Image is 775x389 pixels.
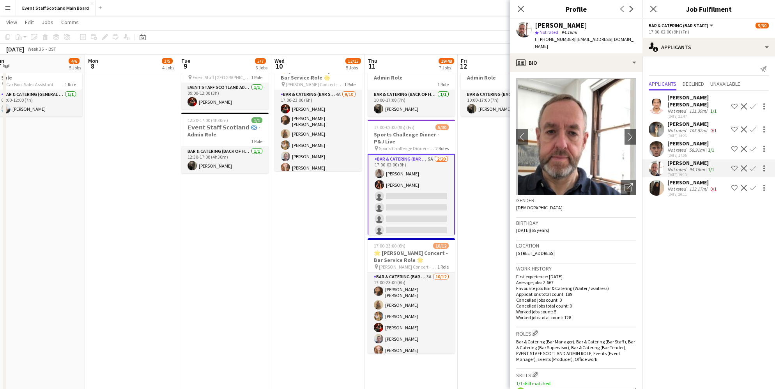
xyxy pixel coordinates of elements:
div: [PERSON_NAME] [667,179,718,186]
app-card-role: Bar & Catering (Bar Staff)4A9/1017:00-23:00 (6h)[PERSON_NAME][PERSON_NAME] [PERSON_NAME][PERSON_N... [274,90,362,221]
app-card-role: Bar & Catering (Back of House)1/110:00-17:00 (7h)[PERSON_NAME] [368,90,455,117]
span: 11 [366,62,377,71]
span: 1 Role [437,264,449,270]
span: View [6,19,17,26]
span: Declined [683,81,704,87]
a: View [3,17,20,27]
span: 17:00-23:00 (6h) [374,243,405,249]
span: 1 Role [251,74,262,80]
span: 9 [180,62,190,71]
h3: 𝗘𝘃𝗲𝗻𝘁 𝗦𝘁𝗮𝗳𝗳 𝗦𝗰𝗼𝘁𝗹𝗮𝗻𝗱 🏴󠁧󠁢󠁳󠁣󠁴󠁿 - Admin Role [181,124,269,138]
span: 4/6 [69,58,80,64]
h3: 🌟 [PERSON_NAME] Concert - Bar Service Role 🌟 [368,249,455,263]
h3: Skills [516,371,636,379]
div: Not rated [667,166,688,172]
div: [PERSON_NAME] [667,159,716,166]
div: 17:00-02:00 (9h) (Fri) [649,29,769,35]
h3: Location [516,242,636,249]
span: 12:30-17:00 (4h30m) [188,117,228,123]
div: 6 Jobs [255,65,267,71]
app-job-card: 10:00-17:00 (7h)1/1𝗘𝘃𝗲𝗻𝘁 𝗦𝘁𝗮𝗳𝗳 𝗦𝗰𝗼𝘁𝗹𝗮𝗻𝗱 🏴󠁧󠁢󠁳󠁣󠁴󠁿 - Admin Role1 RoleBar & Catering (Back of House)1... [368,56,455,117]
div: 17:00-23:00 (6h)10/12🌟 [PERSON_NAME] Concert - Bar Service Role 🌟 [PERSON_NAME] Concert - P&J Liv... [368,238,455,354]
span: Fri [461,57,467,64]
span: [PERSON_NAME] Concert - P&J Live [286,81,344,87]
h3: Roles [516,329,636,337]
div: 5 Jobs [69,65,81,71]
div: Not rated [667,127,688,133]
button: Bar & Catering (Bar Staff) [649,23,715,28]
span: 10 [273,62,285,71]
h3: 𝗘𝘃𝗲𝗻𝘁 𝗦𝘁𝗮𝗳𝗳 𝗦𝗰𝗼𝘁𝗹𝗮𝗻𝗱 🏴󠁧󠁢󠁳󠁣󠁴󠁿 - Admin Role [368,67,455,81]
div: 7 Jobs [439,65,454,71]
span: 3/5 [162,58,173,64]
div: [PERSON_NAME] [535,22,587,29]
h3: Gender [516,197,636,204]
span: 1 Role [344,81,356,87]
div: Bio [510,53,642,72]
div: [DATE] 21:47 [667,114,728,119]
span: 1/1 [251,117,262,123]
div: Not rated [667,147,688,153]
span: 19/48 [439,58,454,64]
p: Worked jobs count: 5 [516,309,636,315]
span: Wed [274,57,285,64]
span: Jobs [42,19,53,26]
div: 105.82mi [688,127,709,133]
h3: 🌟 [PERSON_NAME] Concert - Bar Service Role 🌟 [274,67,362,81]
span: Tue [181,57,190,64]
div: Open photos pop-in [621,180,636,195]
span: 12 [460,62,467,71]
p: Favourite job: Bar & Catering (Waiter / waitress) [516,285,636,291]
div: 94.16mi [688,166,706,172]
span: 1 Role [65,81,76,87]
span: Car Boot Sales Assistant [6,81,53,87]
span: | [EMAIL_ADDRESS][DOMAIN_NAME] [535,36,633,49]
app-job-card: 12:30-17:00 (4h30m)1/1𝗘𝘃𝗲𝗻𝘁 𝗦𝘁𝗮𝗳𝗳 𝗦𝗰𝗼𝘁𝗹𝗮𝗻𝗱 🏴󠁧󠁢󠁳󠁣󠁴󠁿 - Admin Role1 RoleBar & Catering (Back of Hous... [181,113,269,173]
div: [DATE] 19:13 [667,172,716,177]
span: [DATE] (65 years) [516,227,549,233]
div: 123.17mi [688,186,709,192]
span: 94.16mi [560,29,579,35]
span: Unavailable [710,81,740,87]
span: t. [PHONE_NUMBER] [535,36,575,42]
div: Not rated [667,108,688,114]
div: 5 Jobs [346,65,361,71]
p: 1/1 skill matched [516,380,636,386]
span: [STREET_ADDRESS] [516,250,555,256]
app-job-card: 10:00-17:00 (7h)1/1𝗘𝘃𝗲𝗻𝘁 𝗦𝘁𝗮𝗳𝗳 𝗦𝗰𝗼𝘁𝗹𝗮𝗻𝗱 🏴󠁧󠁢󠁳󠁣󠁴󠁿 - Admin Role1 RoleBar & Catering (Back of House)1... [461,56,548,117]
h3: Job Fulfilment [642,4,775,14]
h3: Work history [516,265,636,272]
p: Average jobs: 2.667 [516,279,636,285]
span: Applicants [649,81,676,87]
p: Applications total count: 189 [516,291,636,297]
span: [DEMOGRAPHIC_DATA] [516,205,563,210]
a: Comms [58,17,82,27]
app-job-card: 09:00-12:00 (3h)1/1ESS Event Staff [GEOGRAPHIC_DATA] - ESS1 RoleEVENT STAFF SCOTLAND ADMIN ROLE1/... [181,56,269,110]
span: 8 [87,62,98,71]
div: Not rated [667,186,688,192]
div: 4 Jobs [162,65,174,71]
h3: Sports Challenge Dinner - P&J Live [368,131,455,145]
app-skills-label: 0/1 [710,127,717,133]
div: [DATE] 20:11 [667,192,718,197]
app-skills-label: 1/1 [710,108,717,114]
span: Mon [88,57,98,64]
div: [PERSON_NAME] [667,120,718,127]
div: BST [48,46,56,52]
div: [PERSON_NAME] [PERSON_NAME] [667,94,728,108]
img: Crew avatar or photo [516,78,636,195]
span: 2 Roles [435,145,449,151]
span: Bar & Catering (Bar Staff) [649,23,708,28]
span: Event Staff [GEOGRAPHIC_DATA] - ESS [193,74,251,80]
app-job-card: 17:00-23:00 (6h)9/10🌟 [PERSON_NAME] Concert - Bar Service Role 🌟 [PERSON_NAME] Concert - P&J Live... [274,56,362,171]
h3: Profile [510,4,642,14]
app-card-role: Bar & Catering (Back of House)1/112:30-17:00 (4h30m)[PERSON_NAME] [181,147,269,173]
span: 12/15 [345,58,361,64]
span: 1 Role [251,138,262,144]
span: Comms [61,19,79,26]
h3: Birthday [516,219,636,226]
a: Edit [22,17,37,27]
